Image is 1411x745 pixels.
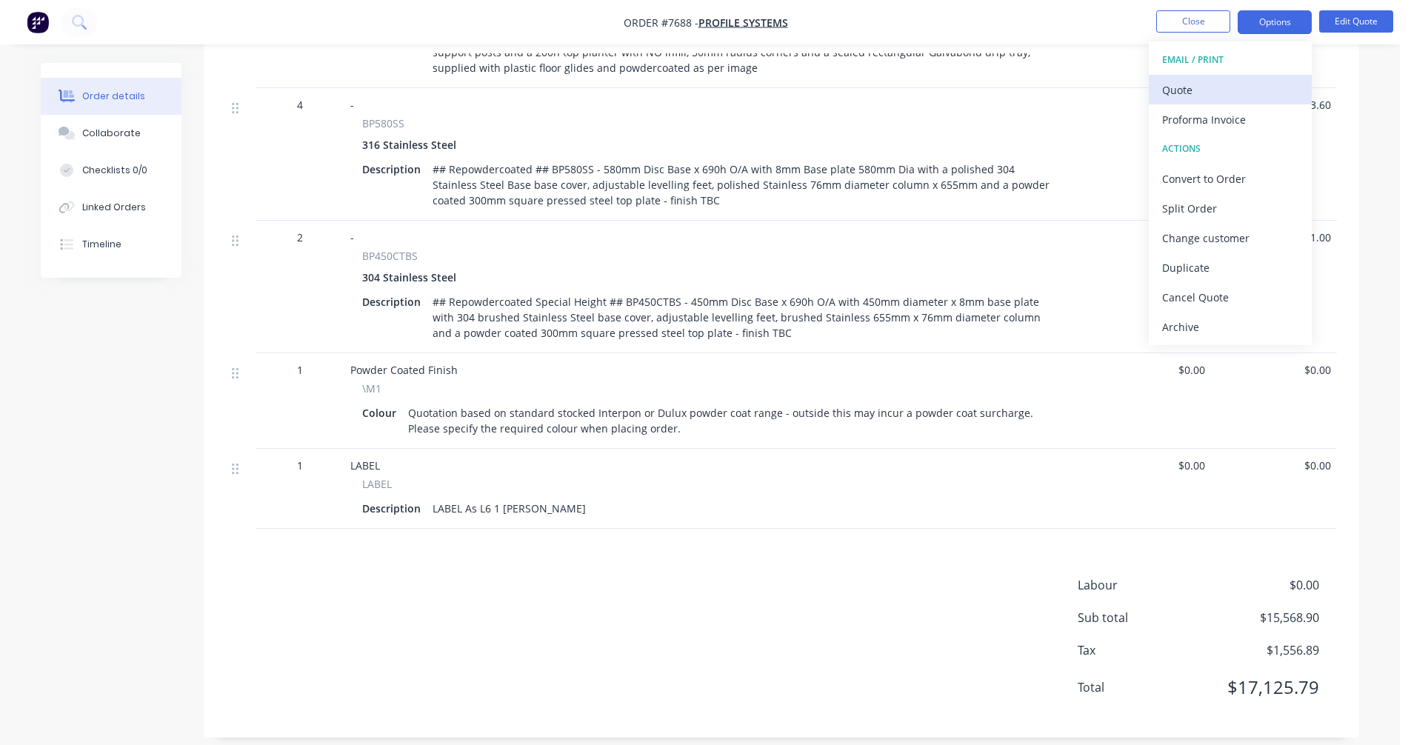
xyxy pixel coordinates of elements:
button: EMAIL / PRINT [1149,45,1312,75]
div: Checklists 0/0 [82,164,147,177]
button: Order details [41,78,181,115]
div: Archive [1162,316,1298,338]
a: Profile Systems [698,16,788,30]
div: LABEL As L6 1 [PERSON_NAME] [427,498,592,519]
div: Description [362,158,427,180]
button: Linked Orders [41,189,181,226]
span: $0.00 [1091,362,1205,378]
div: Timeline [82,238,121,251]
span: 1 [297,458,303,473]
div: 304 Stainless Steel [362,267,462,288]
button: Options [1238,10,1312,34]
button: Close [1156,10,1230,33]
button: Duplicate [1149,253,1312,282]
button: ACTIONS [1149,134,1312,164]
span: $0.00 [1217,362,1331,378]
span: - [350,98,354,112]
span: LABEL [362,476,392,492]
button: Timeline [41,226,181,263]
button: Quote [1149,75,1312,104]
span: BP450CTBS [362,248,418,264]
span: \M1 [362,381,381,396]
div: EMAIL / PRINT [1162,50,1298,70]
span: 4 [297,97,303,113]
div: Order details [82,90,145,103]
span: Order #7688 - [624,16,698,30]
div: Split Order [1162,198,1298,219]
div: ACTIONS [1162,139,1298,158]
span: $15,568.90 [1210,609,1319,627]
span: $0.00 [1210,576,1319,594]
div: Convert to Order [1162,168,1298,190]
div: ## Repowdercoated Special Height ## BP450CTBS - 450mm Disc Base x 690h O/A with 450mm diameter x ... [427,291,1067,344]
span: $0.00 [1217,458,1331,473]
button: Split Order [1149,193,1312,223]
div: Proforma Invoice [1162,109,1298,130]
div: Quotation based on standard stocked Interpon or Dulux powder coat range - outside this may incur ... [402,402,1067,439]
div: ## Repowdercoated ## BP580SS - 580mm Disc Base x 690h O/A with 8mm Base plate 580mm Dia with a po... [427,158,1067,211]
button: Checklists 0/0 [41,152,181,189]
div: Change customer [1162,227,1298,249]
span: - [350,230,354,244]
button: Convert to Order [1149,164,1312,193]
span: $17,125.79 [1210,674,1319,701]
span: $248.40 [1091,97,1205,113]
img: Factory [27,11,49,33]
div: 316 Stainless Steel [362,134,462,156]
div: Collaborate [82,127,141,140]
div: Cancel Quote [1162,287,1298,308]
span: Total [1078,678,1210,696]
div: Description [362,291,427,313]
span: Sub total [1078,609,1210,627]
span: Powder Coated Finish [350,363,458,377]
span: BP580SS [362,116,404,131]
span: $1,556.89 [1210,641,1319,659]
div: Duplicate [1162,257,1298,278]
button: Archive [1149,312,1312,341]
button: Change customer [1149,223,1312,253]
button: Cancel Quote [1149,282,1312,312]
div: Quote [1162,79,1298,101]
span: $220.50 [1091,230,1205,245]
button: Collaborate [41,115,181,152]
span: 2 [297,230,303,245]
span: Tax [1078,641,1210,659]
span: Labour [1078,576,1210,594]
span: $0.00 [1091,458,1205,473]
span: LABEL [350,458,380,472]
div: Linked Orders [82,201,146,214]
div: Colour [362,402,402,424]
span: 1 [297,362,303,378]
button: Proforma Invoice [1149,104,1312,134]
button: Edit Quote [1319,10,1393,33]
div: Description [362,498,427,519]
